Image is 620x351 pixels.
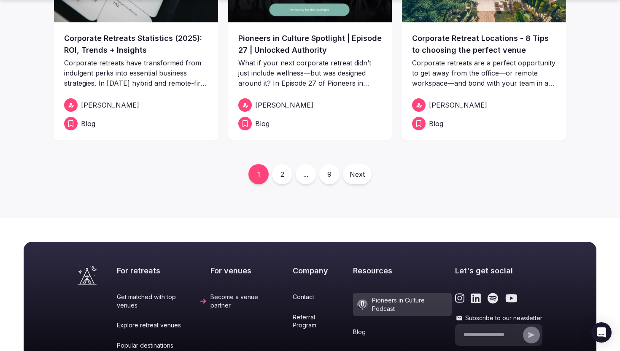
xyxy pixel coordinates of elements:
a: Corporate Retreat Locations - 8 Tips to choosing the perfect venue [412,32,556,56]
a: [PERSON_NAME] [412,98,556,112]
a: Explore retreat venues [117,321,207,329]
span: Blog [81,119,95,129]
span: [PERSON_NAME] [81,100,139,110]
a: Next [343,164,372,184]
a: Become a venue partner [210,293,289,309]
p: Corporate retreats have transformed from indulgent perks into essential business strategies. In [... [64,58,208,88]
a: Referral Program [293,313,350,329]
h2: Let's get social [455,265,542,276]
span: Blog [255,119,270,129]
label: Subscribe to our newsletter [455,314,542,322]
a: [PERSON_NAME] [64,98,208,112]
h2: Resources [353,265,451,276]
a: Blog [238,117,382,130]
a: Corporate Retreats Statistics (2025): ROI, Trends + Insights [64,32,208,56]
div: Open Intercom Messenger [591,322,612,343]
h2: For retreats [117,265,207,276]
span: [PERSON_NAME] [255,100,313,110]
span: [PERSON_NAME] [429,100,487,110]
span: Blog [429,119,443,129]
h2: Company [293,265,350,276]
h2: For venues [210,265,289,276]
p: What if your next corporate retreat didn’t just include wellness—but was designed around it? In E... [238,58,382,88]
a: Popular destinations [117,341,207,350]
a: Pioneers in Culture Spotlight | Episode 27 | Unlocked Authority [238,32,382,56]
a: Link to the retreats and venues Spotify page [488,293,498,304]
a: Visit the homepage [78,265,97,285]
a: Link to the retreats and venues LinkedIn page [471,293,481,304]
a: Contact [293,293,350,301]
p: Corporate retreats are a perfect opportunity to get away from the office—or remote workspace—and ... [412,58,556,88]
a: Blog [412,117,556,130]
a: 2 [272,164,292,184]
a: 9 [319,164,340,184]
a: Blog [64,117,208,130]
a: Get matched with top venues [117,293,207,309]
a: Link to the retreats and venues Youtube page [505,293,518,304]
a: Pioneers in Culture Podcast [353,293,451,316]
a: [PERSON_NAME] [238,98,382,112]
a: Blog [353,328,451,336]
a: Link to the retreats and venues Instagram page [455,293,465,304]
